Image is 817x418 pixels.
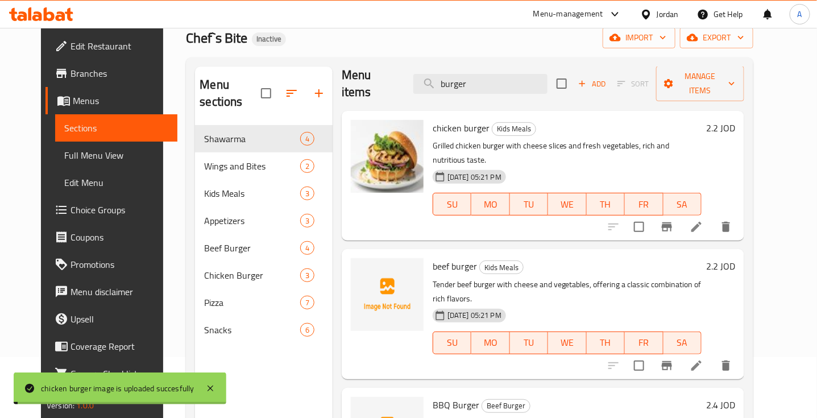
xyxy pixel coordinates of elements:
[252,32,286,46] div: Inactive
[204,132,300,146] span: Shawarma
[45,32,177,60] a: Edit Restaurant
[553,334,582,351] span: WE
[45,305,177,333] a: Upsell
[712,352,740,379] button: delete
[195,125,332,152] div: Shawarma4
[301,216,314,226] span: 3
[55,169,177,196] a: Edit Menu
[301,188,314,199] span: 3
[45,60,177,87] a: Branches
[706,397,735,413] h6: 2.4 JOD
[629,196,658,213] span: FR
[76,398,94,413] span: 1.0.0
[471,332,509,354] button: MO
[195,207,332,234] div: Appetizers3
[482,399,530,413] div: Beef Burger
[300,214,314,227] div: items
[300,241,314,255] div: items
[301,325,314,336] span: 6
[612,31,666,45] span: import
[625,193,663,216] button: FR
[433,119,490,136] span: chicken burger
[476,196,505,213] span: MO
[70,230,168,244] span: Coupons
[195,234,332,262] div: Beef Burger4
[550,72,574,96] span: Select section
[204,214,300,227] span: Appetizers
[64,121,168,135] span: Sections
[433,332,471,354] button: SU
[515,334,544,351] span: TU
[300,268,314,282] div: items
[55,142,177,169] a: Full Menu View
[204,268,300,282] span: Chicken Burger
[45,87,177,114] a: Menus
[548,332,586,354] button: WE
[433,396,479,413] span: BBQ Burger
[591,196,620,213] span: TH
[55,114,177,142] a: Sections
[574,75,610,93] button: Add
[278,80,305,107] span: Sort sections
[798,8,802,20] span: A
[45,196,177,224] a: Choice Groups
[433,278,702,306] p: Tender beef burger with cheese and vegetables, offering a classic combination of rich flavors.
[70,312,168,326] span: Upsell
[70,39,168,53] span: Edit Restaurant
[204,159,300,173] span: Wings and Bites
[482,399,530,412] span: Beef Burger
[653,352,681,379] button: Branch-specific-item
[195,121,332,348] nav: Menu sections
[351,258,424,331] img: beef burger
[204,296,300,309] span: Pizza
[668,196,697,213] span: SA
[70,367,168,380] span: Grocery Checklist
[204,323,300,337] span: Snacks
[668,334,697,351] span: SA
[45,333,177,360] a: Coverage Report
[70,203,168,217] span: Choice Groups
[510,332,548,354] button: TU
[591,334,620,351] span: TH
[45,278,177,305] a: Menu disclaimer
[433,258,477,275] span: beef burger
[45,360,177,387] a: Grocery Checklist
[657,8,679,20] div: Jordan
[438,196,467,213] span: SU
[577,77,607,90] span: Add
[70,285,168,299] span: Menu disclaimer
[689,31,744,45] span: export
[204,241,300,255] span: Beef Burger
[342,67,400,101] h2: Menu items
[587,332,625,354] button: TH
[629,334,658,351] span: FR
[706,258,735,274] h6: 2.2 JOD
[690,359,703,373] a: Edit menu item
[548,193,586,216] button: WE
[300,187,314,200] div: items
[301,134,314,144] span: 4
[690,220,703,234] a: Edit menu item
[47,398,74,413] span: Version:
[533,7,603,21] div: Menu-management
[480,261,523,274] span: Kids Meals
[492,122,536,136] div: Kids Meals
[73,94,168,107] span: Menus
[301,270,314,281] span: 3
[300,323,314,337] div: items
[186,25,247,51] span: Chef`s Bite
[70,340,168,353] span: Coverage Report
[41,382,194,395] div: chicken burger image is uploaded succesfully
[510,193,548,216] button: TU
[492,122,536,135] span: Kids Meals
[300,296,314,309] div: items
[305,80,333,107] button: Add section
[64,176,168,189] span: Edit Menu
[443,172,506,183] span: [DATE] 05:21 PM
[706,120,735,136] h6: 2.2 JOD
[301,243,314,254] span: 4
